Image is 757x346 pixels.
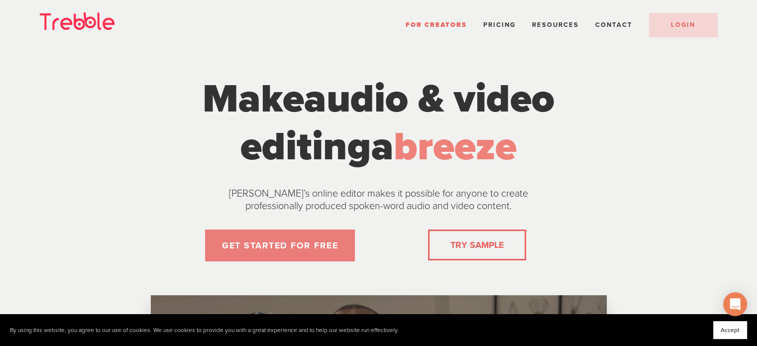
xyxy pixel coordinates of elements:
a: LOGIN [649,13,717,37]
span: breeze [394,123,517,171]
p: By using this website, you agree to our use of cookies. We use cookies to provide you with a grea... [10,327,399,334]
div: Open Intercom Messenger [723,292,747,316]
button: Accept [713,321,747,339]
a: TRY SAMPLE [446,235,508,255]
img: Trebble [40,12,114,30]
a: For Creators [406,21,467,29]
span: editing [240,123,371,171]
span: audio & video [304,75,554,123]
h1: Make a [192,75,565,171]
p: [PERSON_NAME]’s online editor makes it possible for anyone to create professionally produced spok... [205,188,553,213]
a: Contact [595,21,633,29]
a: GET STARTED FOR FREE [205,230,355,261]
span: Accept [721,327,740,334]
a: Pricing [483,21,516,29]
span: Resources [532,21,579,29]
span: LOGIN [671,21,695,29]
